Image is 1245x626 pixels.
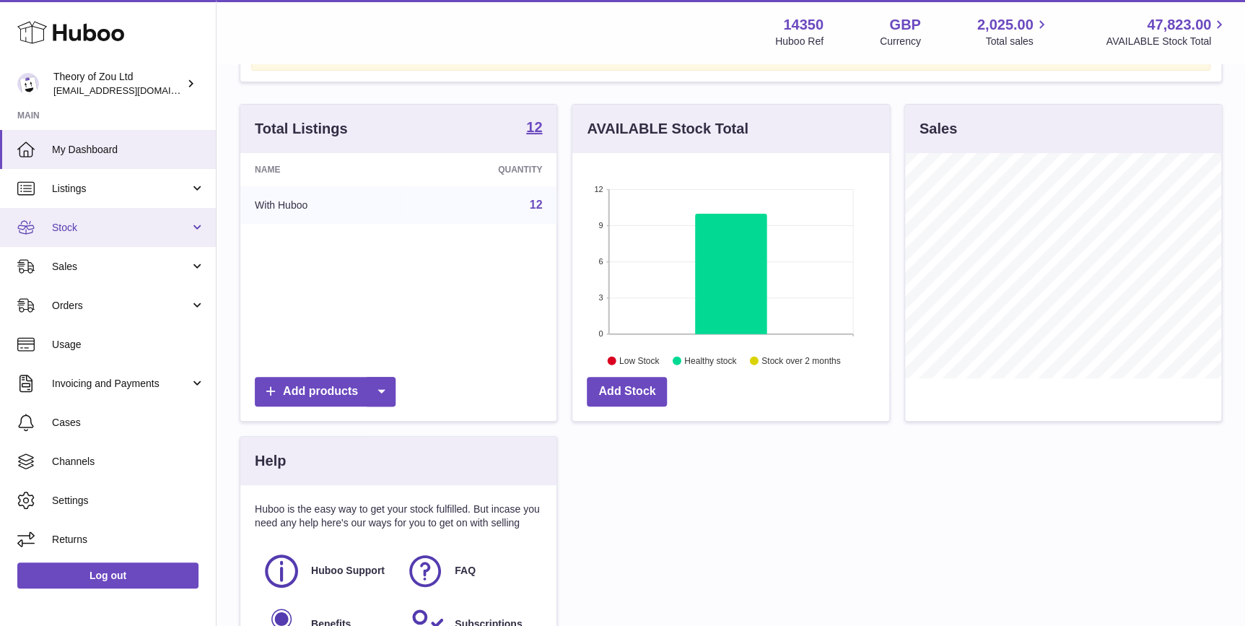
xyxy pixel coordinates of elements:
[52,182,190,196] span: Listings
[52,260,190,274] span: Sales
[255,503,542,530] p: Huboo is the easy way to get your stock fulfilled. But incase you need any help here's our ways f...
[407,153,556,186] th: Quantity
[599,257,603,266] text: 6
[1106,15,1228,48] a: 47,823.00 AVAILABLE Stock Total
[52,299,190,313] span: Orders
[526,120,542,137] a: 12
[406,552,535,591] a: FAQ
[587,119,748,139] h3: AVAILABLE Stock Total
[17,73,39,95] img: internalAdmin-14350@internal.huboo.com
[52,494,205,508] span: Settings
[17,562,198,588] a: Log out
[619,355,660,365] text: Low Stock
[595,185,603,194] text: 12
[783,15,824,35] strong: 14350
[52,221,190,235] span: Stock
[255,119,348,139] h3: Total Listings
[977,15,1034,35] span: 2,025.00
[1147,15,1211,35] span: 47,823.00
[240,153,407,186] th: Name
[255,451,286,471] h3: Help
[311,564,385,578] span: Huboo Support
[977,15,1050,48] a: 2,025.00 Total sales
[985,35,1049,48] span: Total sales
[889,15,920,35] strong: GBP
[52,455,205,469] span: Channels
[599,221,603,230] text: 9
[880,35,921,48] div: Currency
[919,119,957,139] h3: Sales
[52,338,205,352] span: Usage
[52,416,205,430] span: Cases
[240,186,407,224] td: With Huboo
[52,143,205,157] span: My Dashboard
[526,120,542,134] strong: 12
[530,199,543,211] a: 12
[761,355,840,365] text: Stock over 2 months
[262,552,391,591] a: Huboo Support
[599,293,603,302] text: 3
[53,70,183,97] div: Theory of Zou Ltd
[684,355,737,365] text: Healthy stock
[255,377,396,407] a: Add products
[1106,35,1228,48] span: AVAILABLE Stock Total
[52,533,205,547] span: Returns
[52,377,190,391] span: Invoicing and Payments
[599,329,603,338] text: 0
[775,35,824,48] div: Huboo Ref
[53,84,212,96] span: [EMAIL_ADDRESS][DOMAIN_NAME]
[455,564,476,578] span: FAQ
[587,377,667,407] a: Add Stock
